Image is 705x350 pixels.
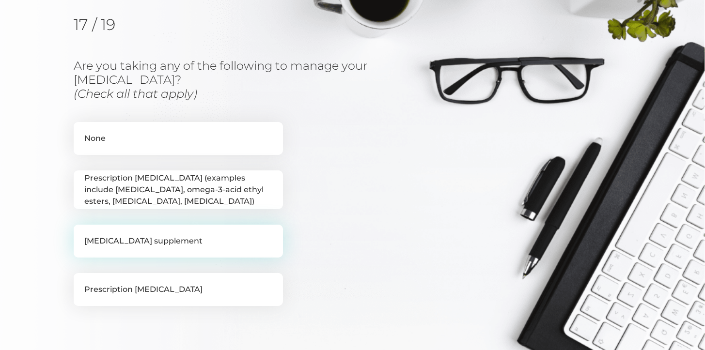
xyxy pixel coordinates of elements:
[74,170,283,209] label: Prescription [MEDICAL_DATA] (examples include [MEDICAL_DATA], omega-3-acid ethyl esters, [MEDICAL...
[74,15,173,34] h2: 17 / 19
[74,122,283,155] label: None
[74,273,283,306] label: Prescription [MEDICAL_DATA]
[74,59,408,101] h3: Are you taking any of the following to manage your [MEDICAL_DATA]?
[74,225,283,258] label: [MEDICAL_DATA] supplement
[74,87,197,101] i: (Check all that apply)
